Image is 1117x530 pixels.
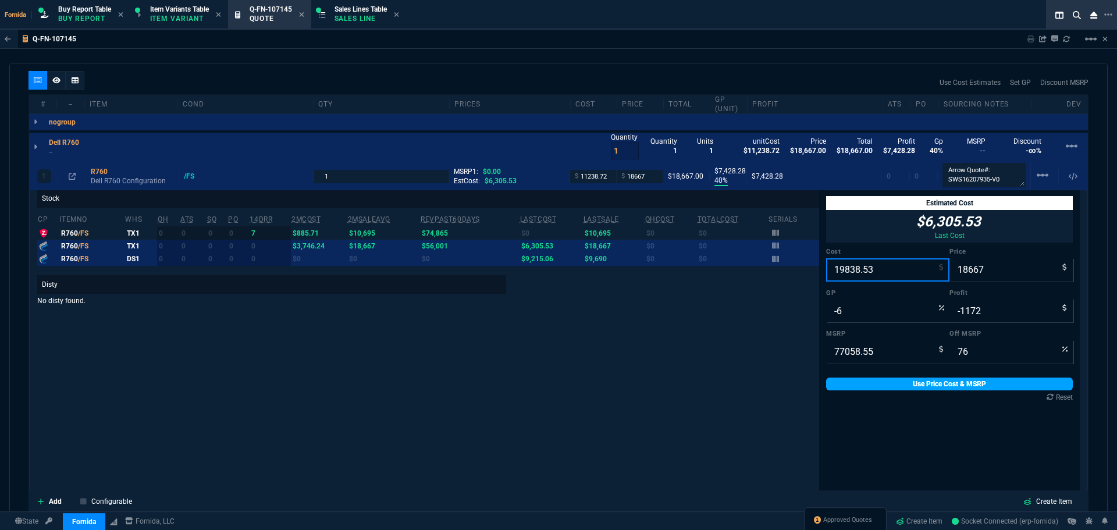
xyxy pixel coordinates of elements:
td: 0 [180,240,207,252]
td: $0 [697,226,769,239]
p: -- [49,147,86,156]
div: Reset [1047,393,1073,402]
abbr: The last SO Inv price. No time limit. (ignore zeros) [584,215,619,223]
span: Buy Report Table [58,5,111,13]
td: $0 [520,226,583,239]
td: $9,215.06 [520,252,583,265]
a: Hide Workbench [1102,34,1108,44]
label: Cost [826,247,949,257]
td: $3,746.24 [291,240,347,252]
div: ATS [883,99,911,109]
label: MSRP [826,329,949,339]
abbr: Total sales last 14 days [250,215,272,223]
div: # [29,99,57,109]
div: cost [571,99,617,109]
td: $885.71 [291,226,347,239]
abbr: Total units in inventory => minus on SO => plus on PO [180,215,194,223]
div: prices [450,99,571,109]
p: $6,305.53 [916,212,981,231]
span: $ [621,172,625,181]
td: $56,001 [420,240,519,252]
p: Add [49,496,62,507]
div: Estimated Cost [826,196,1073,210]
div: MSRP1: [454,167,565,176]
p: Quote [250,14,292,23]
span: Socket Connected (erp-fornida) [952,517,1058,525]
p: No disty found. [37,296,506,305]
div: $7,428.28 [752,172,877,181]
p: Dell R760 [49,138,79,147]
mat-icon: Example home icon [1084,32,1098,46]
td: $0 [645,240,697,252]
div: dev [1060,99,1088,109]
td: 0 [227,226,249,239]
nx-icon: Close Tab [299,10,304,20]
label: Profit [949,289,1073,298]
th: WHS [124,210,157,226]
a: Create Item [1014,494,1082,509]
abbr: Total units in inventory. [158,215,168,223]
div: Profit [748,99,883,109]
div: price [617,99,664,109]
td: $6,305.53 [520,240,583,252]
td: 0 [227,240,249,252]
p: Item Variant [150,14,208,23]
abbr: Avg Cost of Inventory on-hand [645,215,675,223]
p: $7,428.28 [714,166,742,176]
div: Item [85,99,178,109]
mat-icon: Example home icon [1065,139,1079,153]
abbr: Avg Sale from SO invoices for 2 months [348,215,390,223]
td: 0 [157,240,180,252]
label: GP [826,289,949,298]
a: Create Item [891,513,947,530]
mat-icon: Example home icon [1036,168,1050,182]
td: 0 [207,226,227,239]
span: $0.00 [483,168,501,176]
td: $0 [697,240,769,252]
nx-icon: Close Workbench [1086,8,1102,22]
td: 0 [249,252,291,265]
p: Stock [37,189,819,208]
a: Use Price Cost & MSRP [826,378,1073,390]
span: Q-FN-107145 [250,5,292,13]
abbr: Total units on open Sales Orders [207,215,216,223]
p: Last Cost [916,231,983,240]
abbr: Total units on open Purchase Orders [228,215,238,223]
label: Off MSRP [949,329,1073,339]
div: R760 [61,254,123,264]
nx-icon: Close Tab [394,10,399,20]
span: Item Variants Table [150,5,209,13]
div: GP (unit) [710,95,748,113]
td: 0 [227,252,249,265]
th: ItemNo [59,210,124,226]
td: $0 [645,226,697,239]
a: Set GP [1010,77,1031,88]
td: 0 [180,252,207,265]
td: 0 [157,252,180,265]
div: EstCost: [454,176,565,186]
nx-icon: Close Tab [118,10,123,20]
td: $0 [697,252,769,265]
nx-icon: Close Tab [216,10,221,20]
p: Disty [37,275,506,294]
th: cp [37,210,59,226]
p: Buy Report [58,14,111,23]
nx-icon: Split Panels [1051,8,1068,22]
td: $18,667 [583,240,645,252]
div: qty [314,99,449,109]
span: Fornida [5,11,31,19]
div: $18,667.00 [668,172,705,181]
td: $18,667 [347,240,421,252]
div: R760 [61,229,123,238]
a: Global State [12,516,42,527]
td: TX1 [124,240,157,252]
p: Q-FN-107145 [33,34,76,44]
abbr: Total revenue past 60 days [421,215,480,223]
p: nogroup [49,118,76,127]
span: /FS [78,242,88,250]
div: Total [664,99,710,109]
div: -- [57,99,85,109]
td: $0 [347,252,421,265]
nx-icon: Open New Tab [1104,9,1112,20]
td: $0 [645,252,697,265]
